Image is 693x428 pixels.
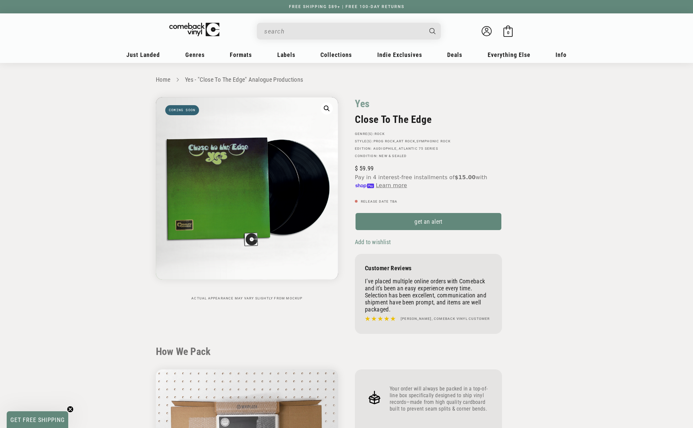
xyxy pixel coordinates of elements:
[156,75,537,85] nav: breadcrumbs
[185,51,205,58] span: Genres
[355,154,502,158] p: Condition: New & Sealed
[156,76,170,83] a: Home
[396,139,415,143] a: Art Rock
[373,147,397,150] a: Audiophile
[156,97,338,300] media-gallery: Gallery Viewer
[355,212,502,231] a: get an alert
[365,314,396,323] img: star5.svg
[355,165,358,172] span: $
[156,346,537,358] h2: How We Pack
[355,132,502,136] p: GENRE(S):
[507,30,509,35] span: 0
[365,388,384,407] img: Frame_4.png
[10,416,65,423] span: GET FREE SHIPPING
[488,51,530,58] span: Everything Else
[165,105,199,115] span: Coming soon
[355,238,391,245] span: Add to wishlist
[377,51,422,58] span: Indie Exclusives
[416,139,451,143] a: Symphonic Rock
[264,24,423,38] input: When autocomplete results are available use up and down arrows to review and enter to select
[126,51,160,58] span: Just Landed
[355,165,374,172] span: 59.99
[185,76,303,83] a: Yes - "Close To The Edge" Analogue Productions
[374,139,395,143] a: Prog Rock
[257,23,441,40] div: Search
[355,139,502,143] p: STYLE(S): , ,
[365,278,492,313] p: I've placed multiple online orders with Comeback and it's been an easy experience every time. Sel...
[355,97,370,110] a: Yes
[156,296,338,300] p: Actual appearance may vary slightly from mockup
[401,316,490,322] h4: [PERSON_NAME], Comeback Vinyl customer
[355,147,502,151] p: Edition: , Atlantic 75 Series
[424,23,442,40] button: Search
[67,406,74,413] button: Close teaser
[390,385,492,412] p: Your order will always be packed in a top-of-line box specifically designed to ship vinyl records...
[355,238,393,246] button: Add to wishlist
[447,51,462,58] span: Deals
[361,200,397,203] span: Release Date TBA
[375,132,385,136] a: Rock
[355,114,502,125] h2: Close To The Edge
[320,51,352,58] span: Collections
[7,411,68,428] div: GET FREE SHIPPINGClose teaser
[230,51,252,58] span: Formats
[365,265,492,272] p: Customer Reviews
[282,4,411,9] a: FREE SHIPPING $89+ | FREE 100-DAY RETURNS
[556,51,567,58] span: Info
[277,51,295,58] span: Labels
